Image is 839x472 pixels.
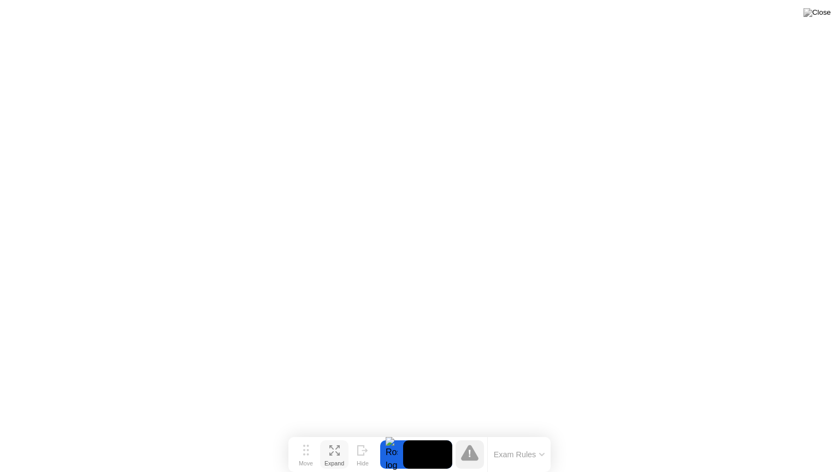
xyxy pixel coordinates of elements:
[299,460,313,467] div: Move
[357,460,369,467] div: Hide
[348,440,377,469] button: Hide
[320,440,348,469] button: Expand
[292,440,320,469] button: Move
[324,460,344,467] div: Expand
[491,450,548,459] button: Exam Rules
[803,8,831,17] img: Close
